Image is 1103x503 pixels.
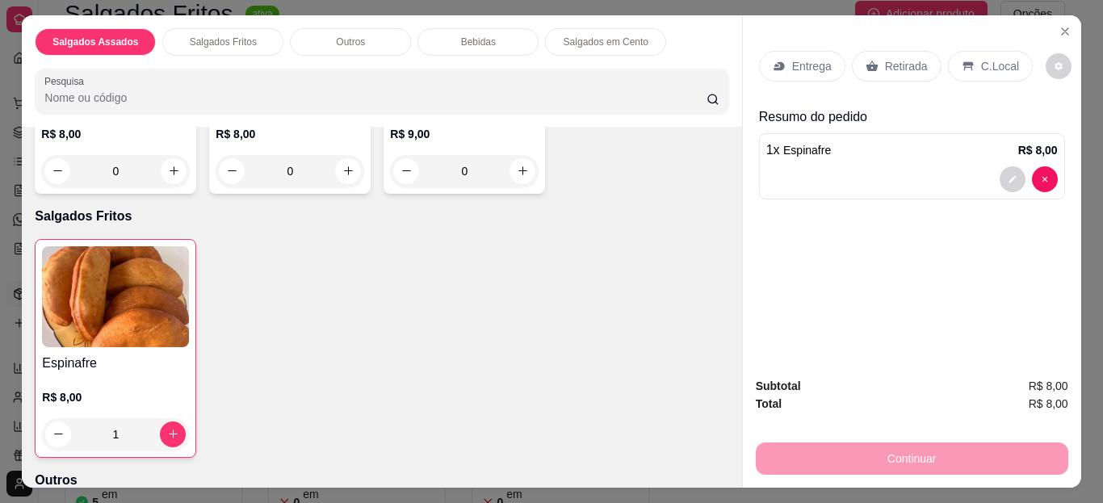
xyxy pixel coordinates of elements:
button: decrease-product-quantity [45,421,71,447]
p: R$ 9,00 [390,126,539,142]
strong: Subtotal [756,379,801,392]
button: increase-product-quantity [161,158,187,184]
p: Outros [336,36,365,48]
h4: Espinafre [42,354,189,373]
input: Pesquisa [44,90,707,106]
p: C.Local [981,58,1019,74]
span: R$ 8,00 [1029,377,1068,395]
p: Salgados em Cento [564,36,648,48]
button: decrease-product-quantity [44,158,70,184]
p: Resumo do pedido [759,107,1065,127]
button: increase-product-quantity [160,421,186,447]
button: decrease-product-quantity [219,158,245,184]
img: product-image [42,246,189,347]
button: Close [1052,19,1078,44]
button: increase-product-quantity [510,158,535,184]
label: Pesquisa [44,74,90,88]
p: R$ 8,00 [41,126,190,142]
button: decrease-product-quantity [1046,53,1072,79]
p: Salgados Fritos [35,207,728,226]
p: Salgados Fritos [190,36,257,48]
button: decrease-product-quantity [393,158,419,184]
button: decrease-product-quantity [1000,166,1025,192]
strong: Total [756,397,782,410]
p: Bebidas [461,36,496,48]
p: R$ 8,00 [42,389,189,405]
p: Outros [35,471,728,490]
button: decrease-product-quantity [1032,166,1058,192]
p: Entrega [792,58,832,74]
p: Salgados Assados [52,36,138,48]
p: R$ 8,00 [1018,142,1058,158]
p: R$ 8,00 [216,126,364,142]
span: Espinafre [783,144,831,157]
p: 1 x [766,140,832,160]
span: R$ 8,00 [1029,395,1068,413]
button: increase-product-quantity [335,158,361,184]
p: Retirada [885,58,928,74]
